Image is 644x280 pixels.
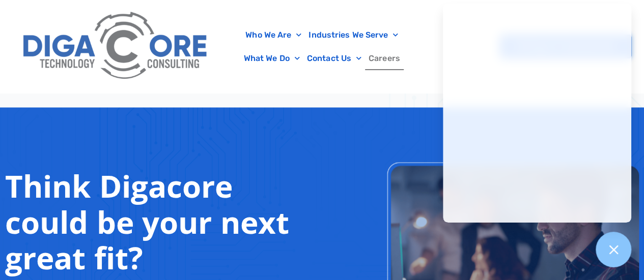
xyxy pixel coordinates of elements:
[303,47,365,70] a: Contact Us
[219,23,425,70] nav: Menu
[305,23,402,47] a: Industries We Serve
[18,5,214,88] img: Digacore Logo
[5,168,304,275] h2: Think Digacore could be your next great fit?
[240,47,303,70] a: What We Do
[242,23,305,47] a: Who We Are
[443,4,631,223] iframe: Chatgenie Messenger
[365,47,404,70] a: Careers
